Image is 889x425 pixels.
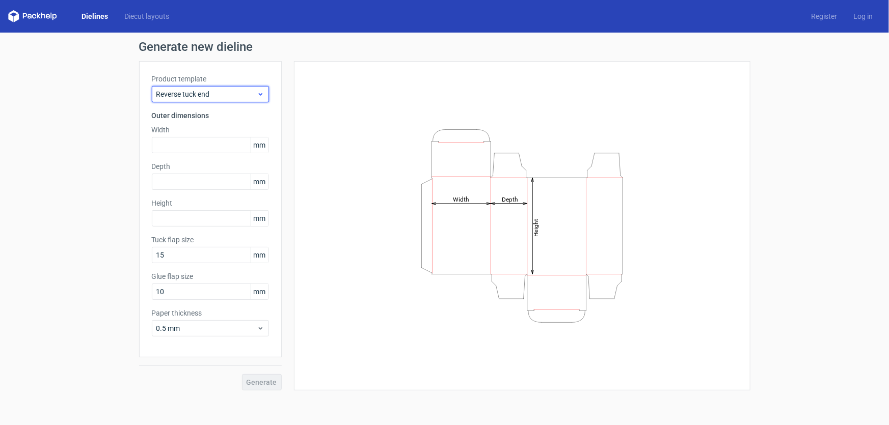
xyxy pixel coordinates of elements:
span: mm [251,247,268,263]
tspan: Height [532,219,539,237]
h3: Outer dimensions [152,110,269,121]
span: mm [251,211,268,226]
h1: Generate new dieline [139,41,750,53]
label: Paper thickness [152,308,269,318]
span: Reverse tuck end [156,89,257,99]
tspan: Depth [501,195,518,203]
label: Height [152,198,269,208]
a: Register [803,11,845,21]
a: Diecut layouts [116,11,177,21]
label: Tuck flap size [152,235,269,245]
span: mm [251,174,268,189]
a: Log in [845,11,881,21]
span: mm [251,284,268,299]
label: Glue flap size [152,271,269,281]
label: Width [152,125,269,135]
span: 0.5 mm [156,323,257,333]
a: Dielines [73,11,116,21]
span: mm [251,137,268,153]
label: Product template [152,74,269,84]
label: Depth [152,161,269,172]
tspan: Width [452,195,469,203]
